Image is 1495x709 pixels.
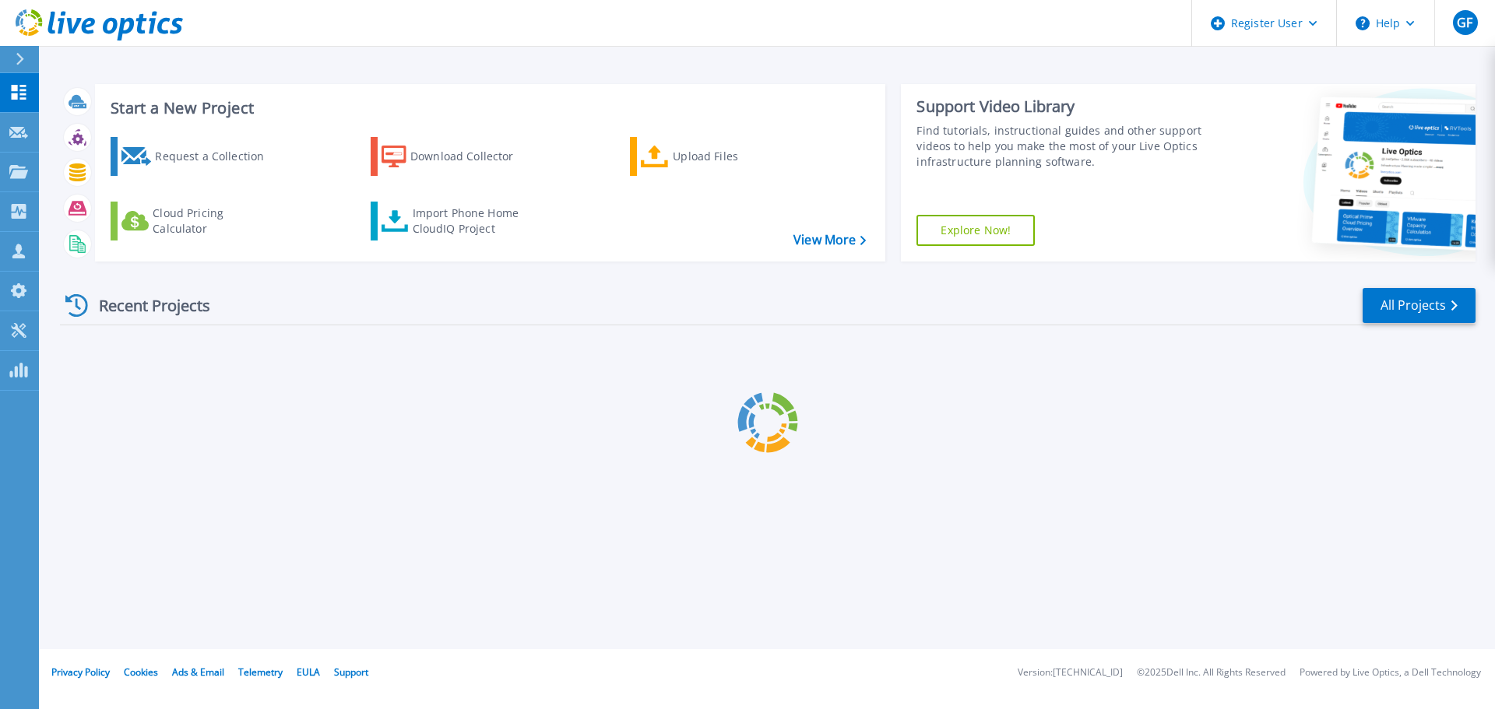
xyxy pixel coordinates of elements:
a: Request a Collection [111,137,284,176]
li: Powered by Live Optics, a Dell Technology [1300,668,1481,678]
li: © 2025 Dell Inc. All Rights Reserved [1137,668,1286,678]
div: Find tutorials, instructional guides and other support videos to help you make the most of your L... [916,123,1209,170]
a: Cookies [124,665,158,679]
a: Download Collector [371,137,544,176]
a: View More [793,233,866,247]
div: Cloud Pricing Calculator [153,205,277,237]
a: Support [334,665,368,679]
div: Recent Projects [60,286,231,325]
div: Support Video Library [916,97,1209,117]
a: Ads & Email [172,665,224,679]
a: Upload Files [630,137,804,176]
a: Privacy Policy [51,665,110,679]
li: Version: [TECHNICAL_ID] [1018,668,1123,678]
div: Request a Collection [155,141,280,172]
a: Cloud Pricing Calculator [111,202,284,240]
div: Import Phone Home CloudIQ Project [413,205,534,237]
span: GF [1457,16,1472,29]
a: Telemetry [238,665,283,679]
a: All Projects [1363,288,1476,323]
a: Explore Now! [916,215,1035,246]
h3: Start a New Project [111,100,866,117]
a: EULA [297,665,320,679]
div: Upload Files [673,141,797,172]
div: Download Collector [410,141,535,172]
